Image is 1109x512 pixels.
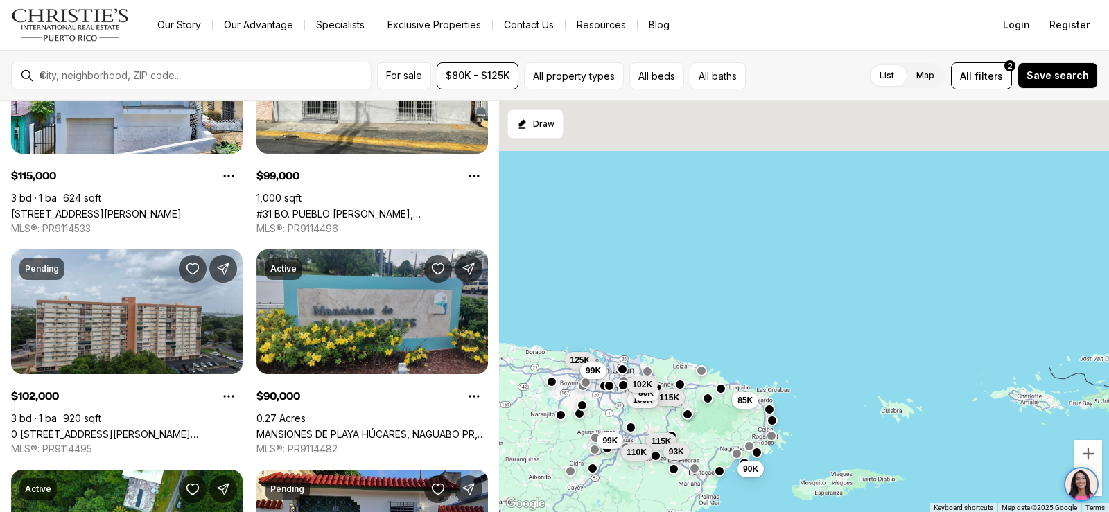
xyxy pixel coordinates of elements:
[632,379,652,390] span: 102K
[1074,440,1102,468] button: Zoom in
[646,433,677,450] button: 115K
[437,62,518,89] button: $80K - $125K
[1027,70,1089,81] span: Save search
[424,475,452,503] button: Save Property: 57 AGUEYBANA ST
[627,376,658,393] button: 102K
[1008,60,1013,71] span: 2
[215,382,243,410] button: Property options
[1041,11,1098,39] button: Register
[975,69,1003,83] span: filters
[455,255,482,283] button: Share Property
[580,362,606,379] button: 99K
[732,392,758,409] button: 85K
[1002,504,1077,511] span: Map data ©2025 Google
[376,15,492,35] a: Exclusive Properties
[638,15,681,35] a: Blog
[305,15,376,35] a: Specialists
[743,464,758,475] span: 90K
[652,436,672,447] span: 115K
[669,446,684,457] span: 93K
[1018,62,1098,89] button: Save search
[737,461,764,477] button: 90K
[377,62,431,89] button: For sale
[11,428,243,440] a: 0 CALLE ELDER RIO #1, SAN JUAN PR, 00924
[209,475,237,503] button: Share Property
[256,208,488,220] a: #31 BO. PUEBLO CALLE MONSERRATE, AGUAS BUENAS PR, 00703
[1049,19,1090,30] span: Register
[424,255,452,283] button: Save Property: MANSIONES DE PLAYA HÚCARES
[565,352,596,369] button: 125K
[25,484,51,495] p: Active
[995,11,1038,39] button: Login
[633,385,659,401] button: 80K
[507,109,564,139] button: Start drawing
[629,62,684,89] button: All beds
[566,15,637,35] a: Resources
[446,70,509,81] span: $80K - $125K
[460,162,488,190] button: Property options
[654,389,685,406] button: 115K
[386,70,422,81] span: For sale
[627,391,658,408] button: 100K
[11,208,182,220] a: 102 JUAN R. QUIÑONES, GURABO PR, 00778
[905,63,945,88] label: Map
[602,435,618,446] span: 99K
[690,62,746,89] button: All baths
[493,15,565,35] button: Contact Us
[524,62,624,89] button: All property types
[663,443,690,460] button: 93K
[146,15,212,35] a: Our Story
[627,447,647,458] span: 110K
[455,475,482,503] button: Share Property
[8,8,40,40] img: be3d4b55-7850-4bcb-9297-a2f9cd376e78.png
[215,162,243,190] button: Property options
[460,382,488,410] button: Property options
[621,444,652,461] button: 110K
[256,428,488,440] a: MANSIONES DE PLAYA HÚCARES, NAGUABO PR, 00718
[570,355,591,366] span: 125K
[11,8,130,42] img: logo
[597,432,623,449] button: 99K
[209,255,237,283] button: Share Property
[25,263,59,274] p: Pending
[586,365,601,376] span: 99K
[659,392,679,403] span: 115K
[960,69,972,83] span: All
[638,387,654,398] span: 80K
[868,63,905,88] label: List
[1003,19,1030,30] span: Login
[270,484,304,495] p: Pending
[179,475,207,503] button: Save Property: SAINT JUST
[179,255,207,283] button: Save Property: 0 CALLE ELDER RIO #1
[737,395,753,406] span: 85K
[213,15,304,35] a: Our Advantage
[270,263,297,274] p: Active
[633,394,653,405] span: 100K
[951,62,1012,89] button: Allfilters2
